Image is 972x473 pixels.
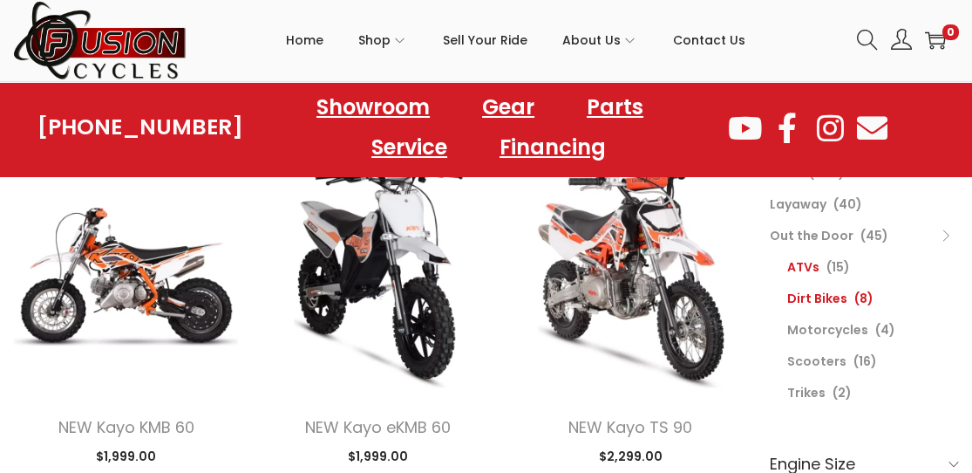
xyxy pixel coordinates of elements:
span: Home [286,18,323,62]
a: Gear [465,87,552,127]
span: (45) [860,227,888,244]
a: Dirt Bikes [787,290,847,307]
span: 1,999.00 [96,448,156,465]
a: Showroom [299,87,447,127]
span: Shop [358,18,391,62]
a: Sell Your Ride [443,1,527,79]
span: $ [348,448,356,465]
a: Scooters [787,353,846,370]
a: Parts [569,87,661,127]
a: [PHONE_NUMBER] [37,115,243,140]
a: Trikes [787,384,826,401]
a: NEW Kayo KMB 60 [58,416,194,438]
span: (2) [833,384,852,401]
span: Contact Us [673,18,745,62]
span: Sell Your Ride [443,18,527,62]
a: Home [286,1,323,79]
a: Financing [482,127,623,168]
a: 0 [925,30,946,51]
span: 2,299.00 [599,448,663,465]
span: (15) [826,258,850,276]
a: Service [354,127,465,168]
span: 1,999.00 [348,448,408,465]
span: $ [96,448,104,465]
a: Contact Us [673,1,745,79]
span: $ [599,448,607,465]
a: Out the Door [770,227,853,244]
a: Layaway [770,195,826,213]
a: Shop [358,1,408,79]
a: About Us [562,1,638,79]
span: (16) [853,353,877,370]
span: About Us [562,18,621,62]
a: NEW Kayo eKMB 60 [305,416,451,438]
span: (4) [875,321,895,339]
span: (40) [833,195,862,213]
span: (8) [854,290,873,307]
a: NEW Kayo TS 90 [568,416,692,438]
a: Motorcycles [787,321,868,339]
a: ATVs [787,258,819,276]
nav: Menu [243,87,726,168]
nav: Primary navigation [187,1,844,79]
